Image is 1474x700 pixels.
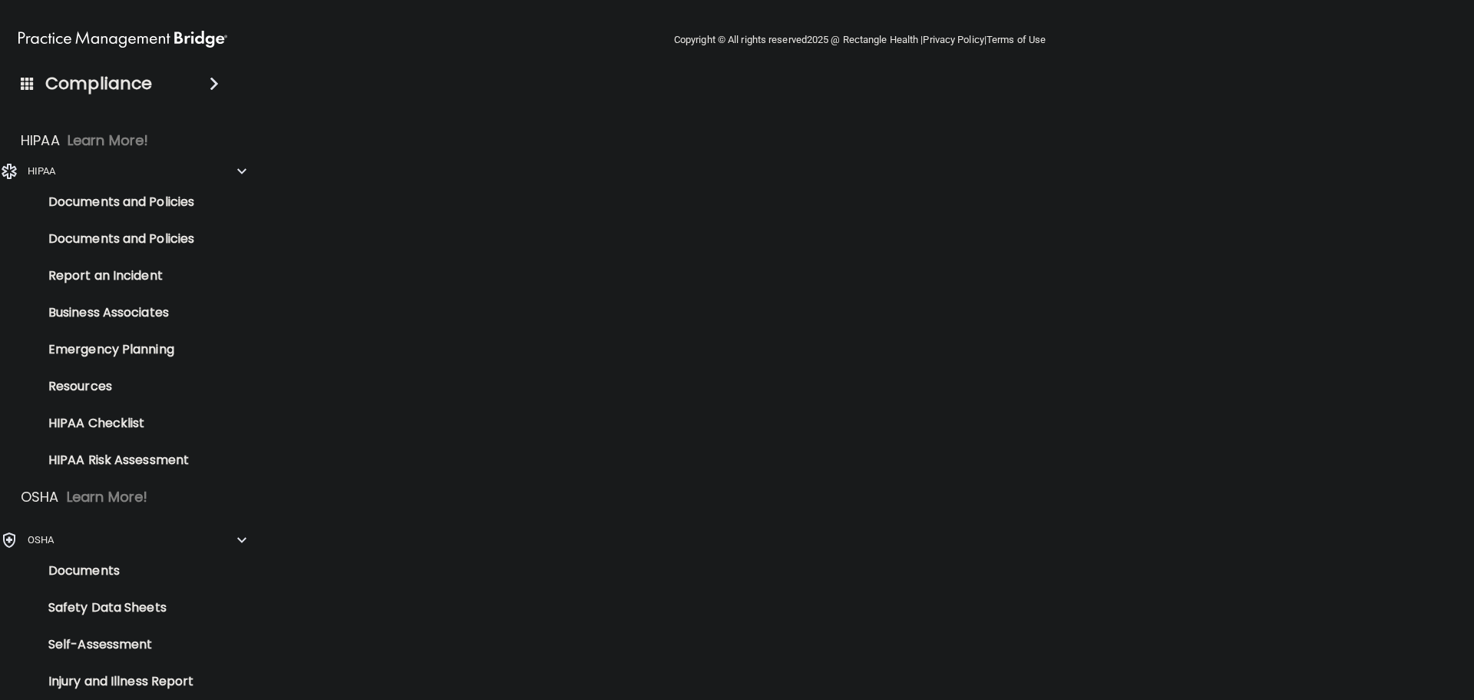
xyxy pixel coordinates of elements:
p: Report an Incident [10,268,220,284]
h4: Compliance [45,73,152,95]
p: HIPAA Checklist [10,416,220,431]
p: Injury and Illness Report [10,674,220,689]
p: HIPAA [28,162,56,181]
div: Copyright © All rights reserved 2025 @ Rectangle Health | | [580,15,1140,65]
p: Learn More! [68,131,149,150]
p: OSHA [21,488,59,506]
p: HIPAA Risk Assessment [10,453,220,468]
p: Documents and Policies [10,194,220,210]
p: HIPAA [21,131,60,150]
p: Documents [10,563,220,579]
p: Self-Assessment [10,637,220,652]
p: Documents and Policies [10,231,220,247]
a: Terms of Use [987,34,1046,45]
p: Safety Data Sheets [10,600,220,615]
p: Learn More! [67,488,148,506]
p: Emergency Planning [10,342,220,357]
p: Business Associates [10,305,220,320]
p: OSHA [28,531,54,549]
a: Privacy Policy [923,34,983,45]
p: Resources [10,379,220,394]
img: PMB logo [18,24,227,55]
